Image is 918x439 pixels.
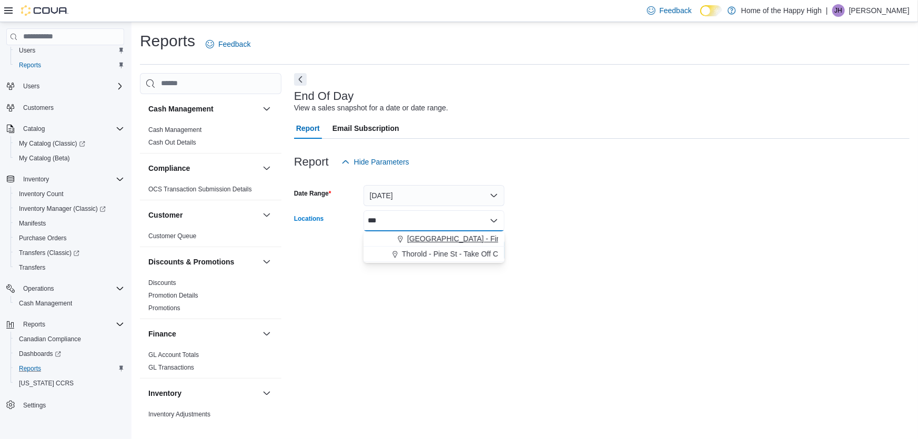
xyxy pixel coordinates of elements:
[148,163,258,173] button: Compliance
[11,43,128,58] button: Users
[15,137,89,150] a: My Catalog (Classic)
[19,364,41,373] span: Reports
[19,122,49,135] button: Catalog
[148,232,196,240] span: Customer Queue
[148,104,258,114] button: Cash Management
[2,281,128,296] button: Operations
[2,317,128,332] button: Reports
[19,398,124,411] span: Settings
[148,351,199,359] a: GL Account Totals
[19,249,79,257] span: Transfers (Classic)
[11,332,128,346] button: Canadian Compliance
[218,39,250,49] span: Feedback
[11,296,128,311] button: Cash Management
[148,210,258,220] button: Customer
[140,183,281,200] div: Compliance
[15,377,124,390] span: Washington CCRS
[15,232,124,244] span: Purchase Orders
[15,217,124,230] span: Manifests
[15,261,49,274] a: Transfers
[19,234,67,242] span: Purchase Orders
[140,30,195,52] h1: Reports
[148,257,234,267] h3: Discounts & Promotions
[15,348,124,360] span: Dashboards
[11,136,128,151] a: My Catalog (Classic)
[490,217,498,225] button: Close list of options
[19,399,50,412] a: Settings
[15,137,124,150] span: My Catalog (Classic)
[148,304,180,312] span: Promotions
[2,397,128,412] button: Settings
[15,188,68,200] a: Inventory Count
[148,388,181,399] h3: Inventory
[6,47,124,438] nav: Complex example
[11,187,128,201] button: Inventory Count
[294,156,329,168] h3: Report
[354,157,409,167] span: Hide Parameters
[19,80,44,93] button: Users
[15,217,50,230] a: Manifests
[15,202,110,215] a: Inventory Manager (Classic)
[19,282,58,295] button: Operations
[260,209,273,221] button: Customer
[407,233,534,244] span: [GEOGRAPHIC_DATA] - Fire & Flower
[19,350,61,358] span: Dashboards
[294,189,331,198] label: Date Range
[23,284,54,293] span: Operations
[19,335,81,343] span: Canadian Compliance
[148,232,196,240] a: Customer Queue
[23,104,54,112] span: Customers
[332,118,399,139] span: Email Subscription
[832,4,845,17] div: Joshua Heaton
[19,282,124,295] span: Operations
[148,364,194,371] a: GL Transactions
[19,299,72,308] span: Cash Management
[148,185,252,193] span: OCS Transaction Submission Details
[19,173,124,186] span: Inventory
[2,172,128,187] button: Inventory
[201,34,255,55] a: Feedback
[148,411,210,418] a: Inventory Adjustments
[337,151,413,172] button: Hide Parameters
[15,333,85,345] a: Canadian Compliance
[148,292,198,299] a: Promotion Details
[849,4,910,17] p: [PERSON_NAME]
[15,152,124,165] span: My Catalog (Beta)
[19,80,124,93] span: Users
[11,246,128,260] a: Transfers (Classic)
[148,257,258,267] button: Discounts & Promotions
[700,5,722,16] input: Dark Mode
[19,173,53,186] button: Inventory
[148,138,196,147] span: Cash Out Details
[19,205,106,213] span: Inventory Manager (Classic)
[15,297,124,310] span: Cash Management
[11,151,128,166] button: My Catalog (Beta)
[15,362,45,375] a: Reports
[15,152,74,165] a: My Catalog (Beta)
[15,247,84,259] a: Transfers (Classic)
[148,304,180,312] a: Promotions
[294,103,448,114] div: View a sales snapshot for a date or date range.
[148,423,234,431] a: Inventory by Product Historical
[11,216,128,231] button: Manifests
[19,318,124,331] span: Reports
[260,328,273,340] button: Finance
[15,44,39,57] a: Users
[2,121,128,136] button: Catalog
[19,101,124,114] span: Customers
[148,279,176,287] a: Discounts
[140,277,281,319] div: Discounts & Promotions
[260,162,273,175] button: Compliance
[294,215,324,223] label: Locations
[826,4,828,17] p: |
[294,73,307,86] button: Next
[148,329,176,339] h3: Finance
[11,376,128,391] button: [US_STATE] CCRS
[148,410,210,418] span: Inventory Adjustments
[148,291,198,300] span: Promotion Details
[15,188,124,200] span: Inventory Count
[15,362,124,375] span: Reports
[15,232,71,244] a: Purchase Orders
[23,82,39,90] span: Users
